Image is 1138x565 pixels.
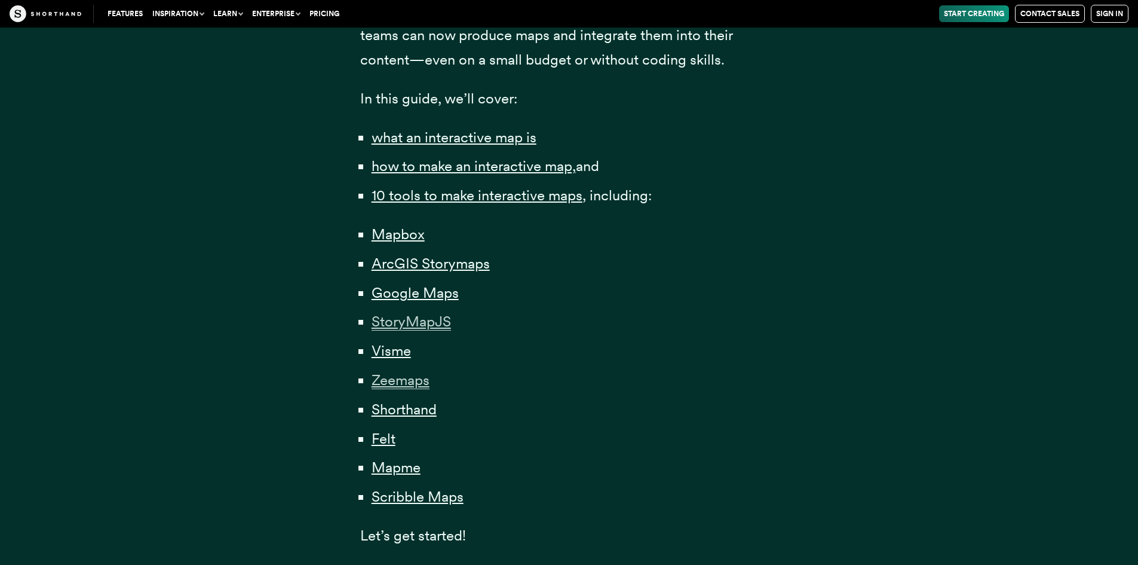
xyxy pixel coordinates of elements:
img: The Craft [10,5,81,22]
a: Contact Sales [1015,5,1085,23]
a: how to make an interactive map, [372,157,576,175]
a: ArcGIS Storymaps [372,255,490,272]
span: The good news is that, with the rise of interactive mapping tools, teams can now produce maps and... [360,2,769,68]
span: Let’s get started! [360,527,466,544]
a: Visme [372,342,411,359]
a: Pricing [305,5,344,22]
a: StoryMapJS [372,313,451,330]
a: Start Creating [939,5,1009,22]
span: In this guide, we’ll cover: [360,90,517,107]
a: Felt [372,430,395,447]
a: Shorthand [372,401,437,418]
a: Features [103,5,148,22]
button: Enterprise [247,5,305,22]
span: and [576,157,599,175]
a: Sign in [1091,5,1128,23]
a: Scribble Maps [372,488,464,505]
button: Inspiration [148,5,208,22]
a: what an interactive map is [372,129,536,146]
a: 10 tools to make interactive maps [372,187,582,204]
span: , including: [582,187,652,204]
a: Zeemaps [372,371,430,389]
span: Zeemaps [372,371,430,389]
a: Mapbox [372,225,425,243]
a: Google Maps [372,284,459,301]
button: Learn [208,5,247,22]
a: Mapme [372,459,421,476]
